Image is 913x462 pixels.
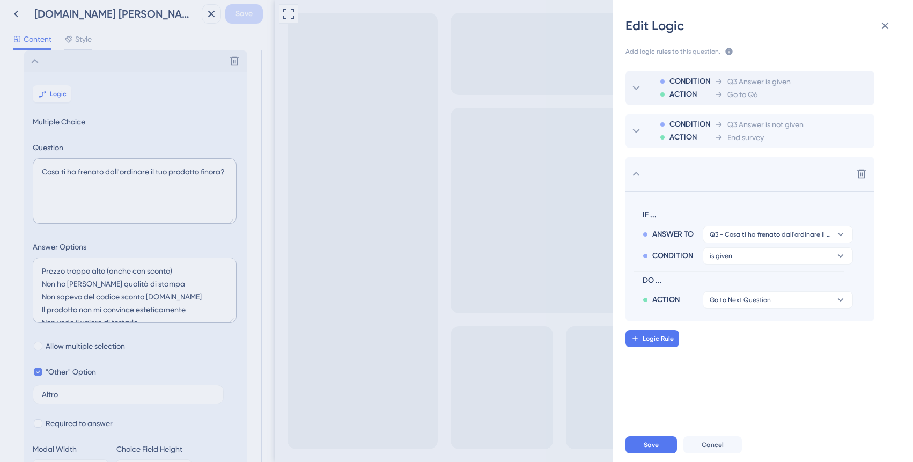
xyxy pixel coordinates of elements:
[625,17,900,34] div: Edit Logic
[625,436,677,453] button: Save
[703,291,853,309] button: Go to Next Question
[652,294,680,306] span: ACTION
[669,131,697,144] span: ACTION
[703,247,853,265] button: is given
[727,75,791,88] span: Q3 Answer is given
[669,88,697,101] span: ACTION
[669,118,710,131] span: CONDITION
[727,88,758,101] span: Go to Q6
[703,226,853,243] button: Q3 - Cosa ti ha frenato dall'ordinare il tuo prodotto finora?
[625,330,679,347] button: Logic Rule
[652,250,693,262] span: CONDITION
[643,274,849,287] span: DO ...
[727,131,764,144] span: End survey
[727,118,804,131] span: Q3 Answer is not given
[710,252,732,260] span: is given
[710,296,771,304] span: Go to Next Question
[710,230,831,239] span: Q3 - Cosa ti ha frenato dall'ordinare il tuo prodotto finora?
[683,436,742,453] button: Cancel
[373,179,617,441] iframe: UserGuiding Survey
[702,441,724,449] span: Cancel
[625,47,720,58] span: Add logic rules to this question.
[652,228,694,241] span: ANSWER TO
[643,209,849,222] span: IF ...
[643,334,674,343] span: Logic Rule
[669,75,710,88] span: CONDITION
[644,441,659,449] span: Save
